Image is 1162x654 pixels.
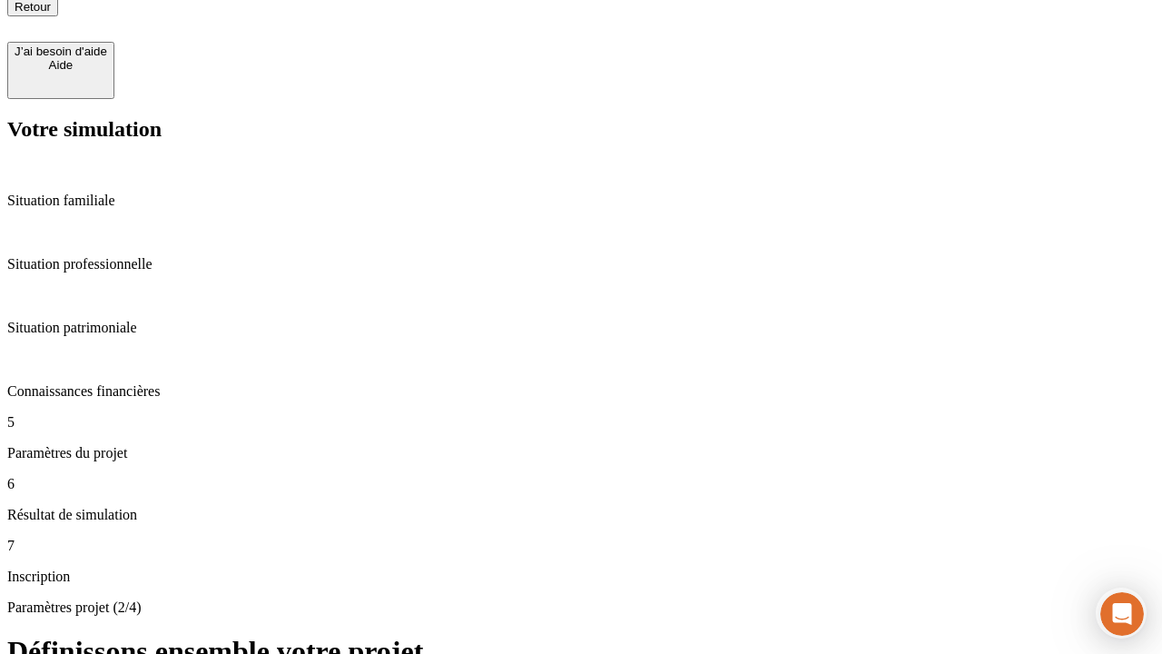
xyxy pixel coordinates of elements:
[7,476,1155,492] p: 6
[7,507,1155,523] p: Résultat de simulation
[7,599,1155,616] p: Paramètres projet (2/4)
[1096,588,1147,639] iframe: Intercom live chat discovery launcher
[7,117,1155,142] h2: Votre simulation
[7,569,1155,585] p: Inscription
[7,445,1155,461] p: Paramètres du projet
[7,42,114,99] button: J’ai besoin d'aideAide
[15,58,107,72] div: Aide
[7,538,1155,554] p: 7
[7,320,1155,336] p: Situation patrimoniale
[7,193,1155,209] p: Situation familiale
[7,414,1155,431] p: 5
[7,383,1155,400] p: Connaissances financières
[7,256,1155,272] p: Situation professionnelle
[15,45,107,58] div: J’ai besoin d'aide
[1100,592,1144,636] iframe: Intercom live chat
